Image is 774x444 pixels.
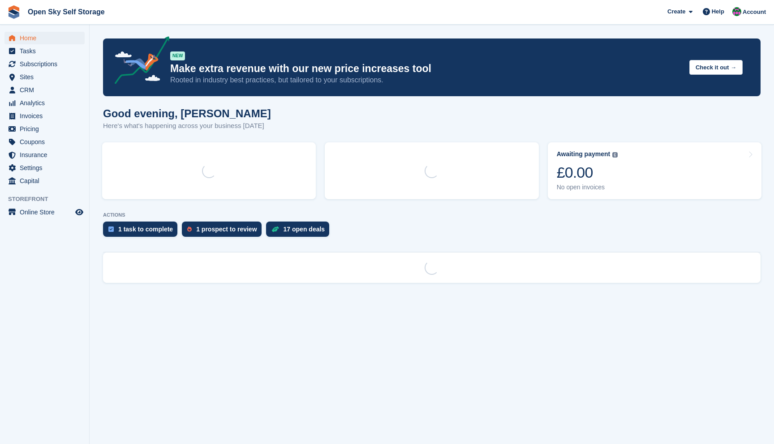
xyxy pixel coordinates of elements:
span: Help [712,7,724,16]
img: stora-icon-8386f47178a22dfd0bd8f6a31ec36ba5ce8667c1dd55bd0f319d3a0aa187defe.svg [7,5,21,19]
div: 1 task to complete [118,226,173,233]
span: Coupons [20,136,73,148]
p: ACTIONS [103,212,761,218]
span: Online Store [20,206,73,218]
a: Open Sky Self Storage [24,4,108,19]
div: 17 open deals [284,226,325,233]
span: Capital [20,175,73,187]
a: menu [4,97,85,109]
a: 1 task to complete [103,222,182,241]
img: task-75834270c22a3079a89374b754ae025e5fb1db73e45f91037f5363f120a921f8.svg [108,226,114,232]
span: Tasks [20,45,73,57]
a: menu [4,71,85,83]
a: Preview store [74,207,85,218]
div: 1 prospect to review [196,226,257,233]
a: menu [4,84,85,96]
img: price-adjustments-announcement-icon-8257ccfd72463d97f412b2fc003d46551f7dbcb40ab6d574587a9cd5c0d94... [107,36,170,87]
a: 17 open deals [266,222,334,241]
a: menu [4,162,85,174]
img: deal-1b604bf984904fb50ccaf53a9ad4b4a5d6e5aea283cecdc64d6e3604feb123c2.svg [271,226,279,232]
span: Storefront [8,195,89,204]
span: Create [667,7,685,16]
a: menu [4,123,85,135]
img: Richard Baker [732,7,741,16]
a: 1 prospect to review [182,222,266,241]
p: Rooted in industry best practices, but tailored to your subscriptions. [170,75,682,85]
a: menu [4,175,85,187]
a: menu [4,149,85,161]
span: Pricing [20,123,73,135]
button: Check it out → [689,60,743,75]
a: menu [4,45,85,57]
span: Home [20,32,73,44]
img: icon-info-grey-7440780725fd019a000dd9b08b2336e03edf1995a4989e88bcd33f0948082b44.svg [612,152,618,158]
span: Insurance [20,149,73,161]
a: menu [4,32,85,44]
div: No open invoices [557,184,618,191]
img: prospect-51fa495bee0391a8d652442698ab0144808aea92771e9ea1ae160a38d050c398.svg [187,226,192,232]
span: Invoices [20,110,73,122]
a: menu [4,206,85,218]
p: Here's what's happening across your business [DATE] [103,121,271,131]
span: Sites [20,71,73,83]
div: £0.00 [557,163,618,182]
p: Make extra revenue with our new price increases tool [170,62,682,75]
a: Awaiting payment £0.00 No open invoices [548,142,761,199]
a: menu [4,136,85,148]
span: Subscriptions [20,58,73,70]
span: Analytics [20,97,73,109]
a: menu [4,110,85,122]
span: Settings [20,162,73,174]
div: Awaiting payment [557,150,611,158]
h1: Good evening, [PERSON_NAME] [103,107,271,120]
a: menu [4,58,85,70]
span: Account [743,8,766,17]
div: NEW [170,51,185,60]
span: CRM [20,84,73,96]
